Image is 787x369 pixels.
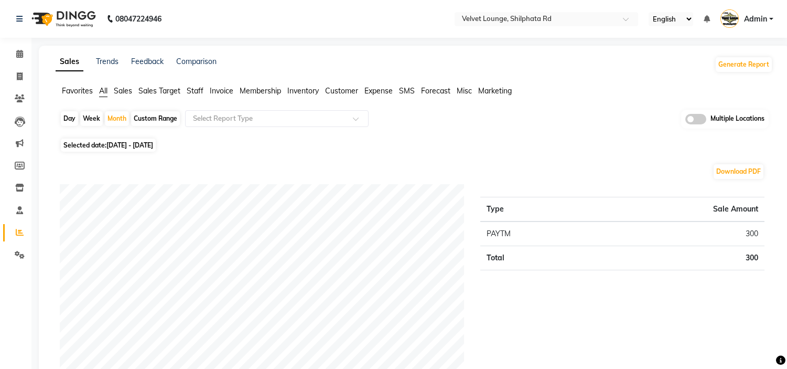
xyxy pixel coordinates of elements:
[27,4,99,34] img: logo
[287,86,319,96] span: Inventory
[106,141,153,149] span: [DATE] - [DATE]
[364,86,393,96] span: Expense
[105,111,129,126] div: Month
[590,222,764,246] td: 300
[56,52,83,71] a: Sales
[480,246,591,270] td: Total
[80,111,103,126] div: Week
[710,114,764,124] span: Multiple Locations
[457,86,472,96] span: Misc
[716,57,772,72] button: Generate Report
[187,86,203,96] span: Staff
[590,246,764,270] td: 300
[210,86,233,96] span: Invoice
[714,164,763,179] button: Download PDF
[131,111,180,126] div: Custom Range
[61,139,156,152] span: Selected date:
[590,197,764,222] th: Sale Amount
[399,86,415,96] span: SMS
[325,86,358,96] span: Customer
[138,86,180,96] span: Sales Target
[115,4,161,34] b: 08047224946
[480,197,591,222] th: Type
[720,9,739,28] img: Admin
[96,57,118,66] a: Trends
[240,86,281,96] span: Membership
[61,111,78,126] div: Day
[480,222,591,246] td: PAYTM
[62,86,93,96] span: Favorites
[421,86,450,96] span: Forecast
[114,86,132,96] span: Sales
[744,14,767,25] span: Admin
[99,86,107,96] span: All
[131,57,164,66] a: Feedback
[176,57,217,66] a: Comparison
[478,86,512,96] span: Marketing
